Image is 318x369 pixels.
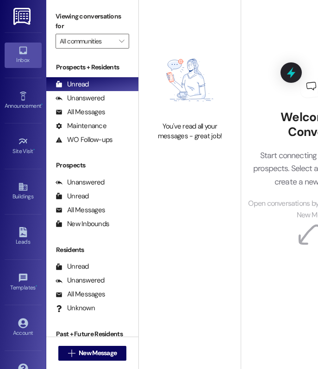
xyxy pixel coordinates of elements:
[119,37,124,45] i: 
[5,224,42,249] a: Leads
[5,270,42,295] a: Templates •
[13,8,32,25] img: ResiDesk Logo
[56,121,106,131] div: Maintenance
[46,245,138,255] div: Residents
[68,350,75,357] i: 
[46,329,138,339] div: Past + Future Residents
[56,262,89,271] div: Unread
[46,160,138,170] div: Prospects
[58,346,127,361] button: New Message
[56,9,129,34] label: Viewing conversations for
[5,43,42,68] a: Inbox
[56,205,105,215] div: All Messages
[33,147,35,153] span: •
[5,134,42,159] a: Site Visit •
[56,289,105,299] div: All Messages
[79,348,117,358] span: New Message
[5,315,42,340] a: Account
[46,62,138,72] div: Prospects + Residents
[5,179,42,204] a: Buildings
[56,80,89,89] div: Unread
[41,101,43,108] span: •
[36,283,37,289] span: •
[56,276,105,285] div: Unanswered
[56,178,105,187] div: Unanswered
[149,122,231,141] div: You've read all your messages - great job!
[56,219,109,229] div: New Inbounds
[56,191,89,201] div: Unread
[56,93,105,103] div: Unanswered
[60,34,114,49] input: All communities
[56,107,105,117] div: All Messages
[56,135,112,145] div: WO Follow-ups
[56,303,95,313] div: Unknown
[149,43,231,117] img: empty-state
